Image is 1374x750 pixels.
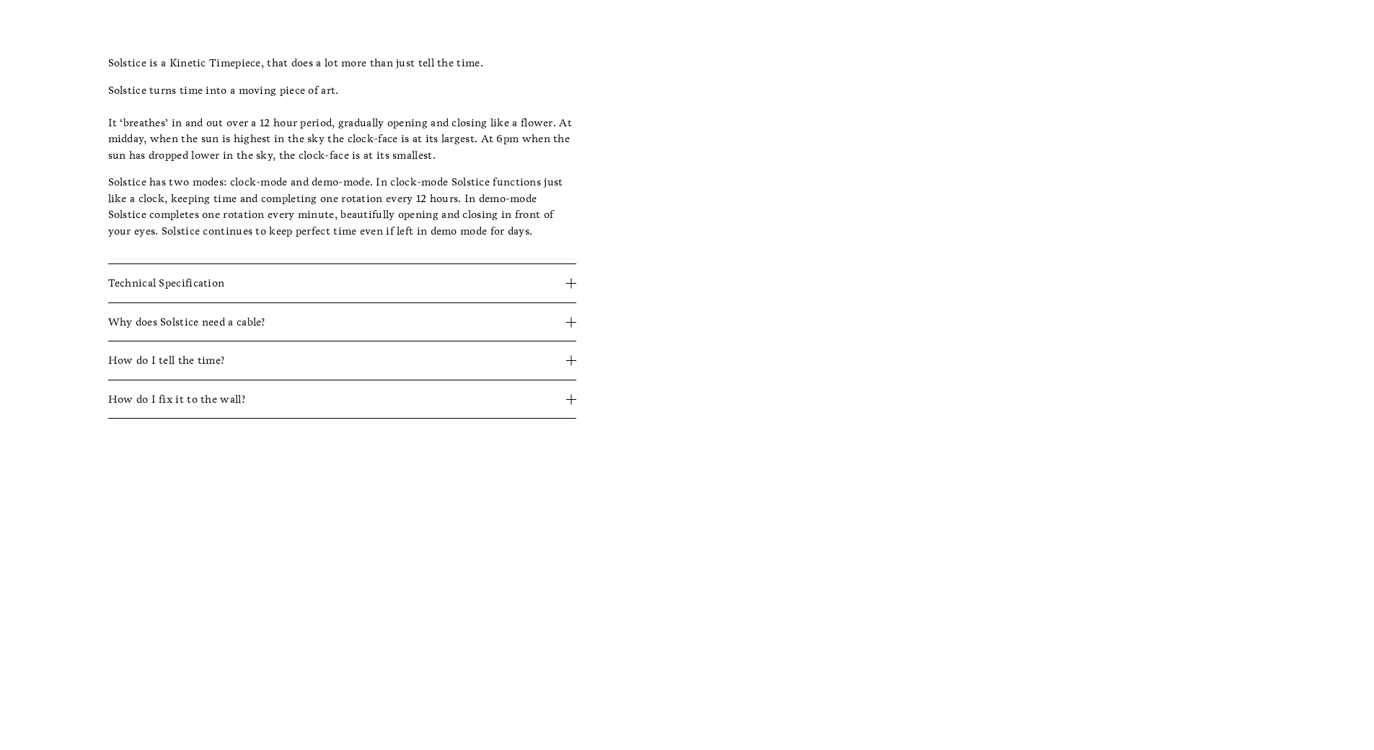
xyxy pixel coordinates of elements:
[108,303,576,341] button: Why does Solstice need a cable?
[108,174,576,239] p: Solstice has two modes: clock-mode and demo-mode. In clock-mode Solstice functions just like a cl...
[108,275,566,292] span: Technical Specification
[108,314,566,331] span: Why does Solstice need a cable?
[108,352,566,369] span: How do I tell the time?
[108,55,576,71] p: Solstice is a Kinetic Timepiece, that does a lot more than just tell the time.
[108,341,576,380] button: How do I tell the time?
[108,468,576,731] iframe: 01_15 secs_3 clips_landscape
[108,264,576,302] button: Technical Specification
[108,82,576,164] p: Solstice turns time into a moving piece of art. It ‘breathes’ in and out over a 12 hour period, g...
[108,391,566,408] span: How do I fix it to the wall?
[108,380,576,419] button: How do I fix it to the wall?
